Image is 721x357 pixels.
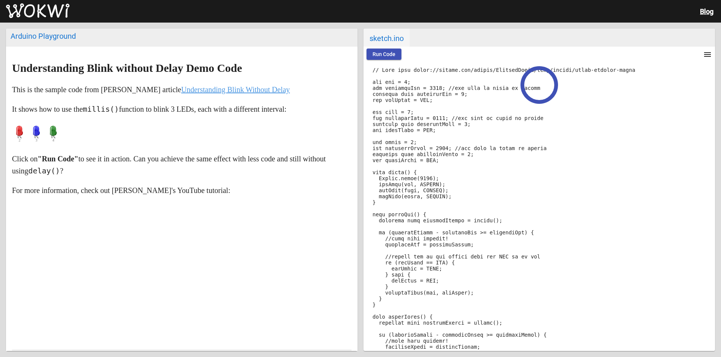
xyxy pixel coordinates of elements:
[373,51,395,57] span: Run Code
[12,103,351,115] p: It shows how to use the function to blink 3 LEDs, each with a different interval:
[28,166,60,175] code: delay()
[12,62,351,74] h1: Understanding Blink without Delay Demo Code
[12,153,351,177] p: Click on to see it in action. Can you achieve the same effect with less code and still without us...
[12,84,351,96] p: This is the sample code from [PERSON_NAME] article
[700,8,713,15] a: Blog
[703,50,712,59] mat-icon: menu
[367,49,401,60] button: Run Code
[83,105,119,114] code: millis()
[11,32,353,41] div: Arduino Playground
[364,29,410,47] span: sketch.ino
[12,184,351,196] p: For more information, check out [PERSON_NAME]'s YouTube tutorial:
[38,155,78,163] strong: "Run Code"
[181,85,290,94] a: Understanding Blink Without Delay
[6,3,69,18] img: Wokwi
